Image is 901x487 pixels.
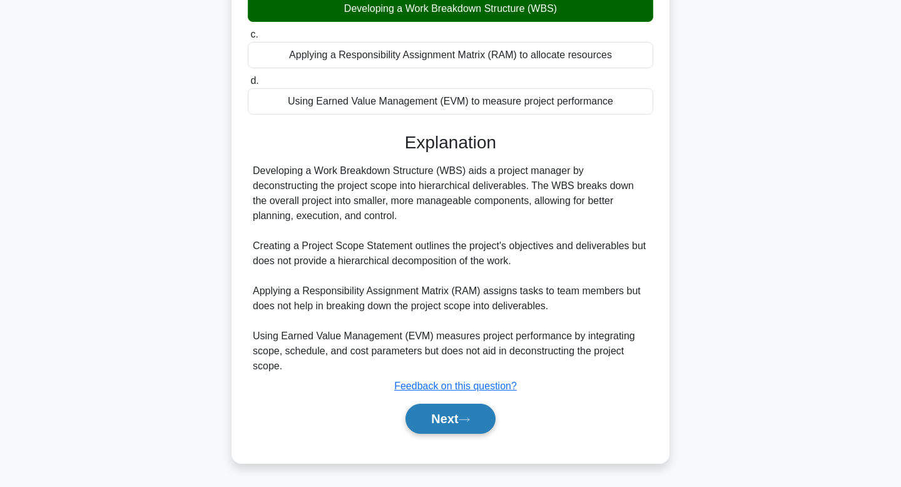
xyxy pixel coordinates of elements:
h3: Explanation [255,132,646,153]
div: Developing a Work Breakdown Structure (WBS) aids a project manager by deconstructing the project ... [253,163,648,374]
div: Applying a Responsibility Assignment Matrix (RAM) to allocate resources [248,42,653,68]
span: c. [250,29,258,39]
a: Feedback on this question? [394,381,517,391]
div: Using Earned Value Management (EVM) to measure project performance [248,88,653,115]
button: Next [405,404,495,434]
span: d. [250,75,258,86]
